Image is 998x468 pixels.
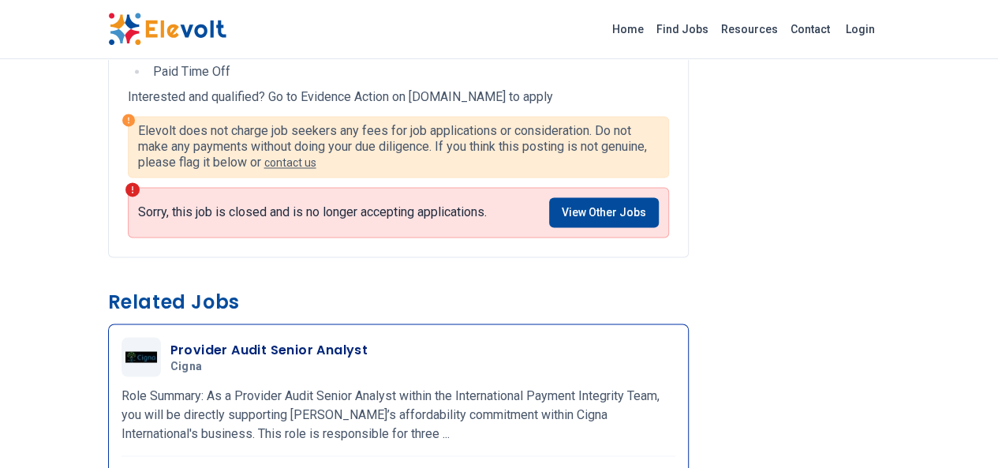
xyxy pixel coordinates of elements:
h3: Provider Audit Senior Analyst [170,340,368,359]
span: Cigna [170,359,203,373]
li: Paid Time Off [148,62,669,81]
p: Elevolt does not charge job seekers any fees for job applications or consideration. Do not make a... [138,123,659,170]
p: Sorry, this job is closed and is no longer accepting applications. [138,204,487,220]
h3: Related Jobs [108,289,689,314]
a: Contact [784,17,836,42]
img: Cigna [125,351,157,362]
a: Home [606,17,650,42]
p: Interested and qualified? Go to Evidence Action on [DOMAIN_NAME] to apply [128,88,669,107]
a: Resources [715,17,784,42]
a: contact us [264,156,316,169]
a: Find Jobs [650,17,715,42]
img: Elevolt [108,13,226,46]
p: Role Summary: As a Provider Audit Senior Analyst within the International Payment Integrity Team,... [121,386,675,443]
a: Login [836,13,884,45]
iframe: Chat Widget [919,392,998,468]
a: View Other Jobs [549,197,659,227]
